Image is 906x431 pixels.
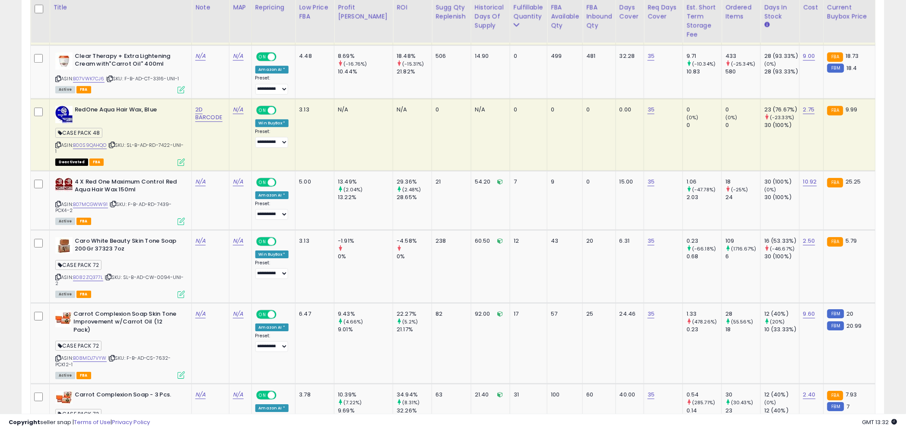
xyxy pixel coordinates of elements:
div: 3.78 [299,391,327,399]
div: 31 [514,391,540,399]
div: 1.33 [687,310,722,318]
small: FBA [827,178,843,187]
div: 10 (33.33%) [764,326,799,333]
a: B082ZQ377L [73,274,103,281]
div: 28 [725,310,760,318]
span: FBA [76,218,91,225]
div: Cost [803,3,820,12]
span: CASE PACK 72 [55,260,102,270]
div: Current Buybox Price [827,3,872,21]
div: seller snap | | [9,418,150,427]
a: N/A [233,237,243,245]
span: 18.4 [846,64,857,72]
span: | SKU: SL-B-AD-CW-0094-UNI-2 [55,274,184,287]
div: Amazon AI * [255,66,289,73]
div: 7 [514,178,540,186]
div: Note [195,3,226,12]
img: 41ReEd7uAUL._SL40_.jpg [55,310,71,327]
span: 7 [846,402,849,411]
div: ASIN: [55,106,185,165]
small: (-15.31%) [403,60,424,67]
div: Preset: [255,333,289,352]
a: N/A [195,177,206,186]
div: 20 [586,237,609,245]
span: ON [257,53,268,60]
div: 12 (40%) [764,310,799,318]
div: 12 [514,237,540,245]
div: ASIN: [55,178,185,224]
div: N/A [475,106,503,114]
div: Fulfillable Quantity [514,3,544,21]
small: (1716.67%) [731,245,757,252]
span: ON [257,238,268,245]
div: 8.69% [338,52,393,60]
div: 6.47 [299,310,327,318]
a: 10.92 [803,177,817,186]
div: 9 [551,178,576,186]
div: 28.65% [397,193,432,201]
small: (-25%) [731,186,748,193]
div: 109 [725,237,760,245]
div: 18 [725,326,760,333]
span: | SKU: SL-B-AD-RD-7422-UNI-1 [55,142,184,155]
div: 0.00 [620,106,637,114]
img: 51Ah+Pw3MbL._SL40_.jpg [55,178,73,192]
span: 20.99 [846,322,862,330]
div: 0% [338,253,393,260]
div: 14.90 [475,52,503,60]
small: (-10.34%) [692,60,715,67]
small: (2.04%) [343,186,362,193]
div: Preset: [255,75,289,95]
b: Caro White Beauty Skin Tone Soap 200Gr 37323 7oz [75,237,180,255]
a: 35 [648,390,655,399]
div: 17 [514,310,540,318]
small: FBA [827,237,843,247]
div: 9.01% [338,326,393,333]
div: 22.27% [397,310,432,318]
a: Terms of Use [74,418,111,426]
small: FBM [827,402,844,411]
div: 25 [586,310,609,318]
div: Low Price FBA [299,3,331,21]
img: 41+OYhEFatL._SL40_.jpg [55,391,73,404]
div: 0 [725,106,760,114]
div: 18.48% [397,52,432,60]
div: 0 [514,106,540,114]
div: 3.13 [299,237,327,245]
div: 0 [514,52,540,60]
div: 4.48 [299,52,327,60]
div: 60 [586,391,609,399]
small: (30.43%) [731,399,753,406]
strong: Copyright [9,418,40,426]
b: Carrot Complexion Soap - 3 Pcs. [75,391,180,401]
a: N/A [233,52,243,60]
div: Req Days Cover [648,3,679,21]
div: 2.03 [687,193,722,201]
div: 0.23 [687,326,722,333]
small: FBM [827,309,844,318]
a: 2.75 [803,105,815,114]
div: 43 [551,237,576,245]
div: Title [53,3,188,12]
div: 3.13 [299,106,327,114]
b: 4 X Red One Maximum Control Red Aqua Hair Wax 150ml [75,178,180,196]
small: (5.2%) [403,318,418,325]
div: 6.31 [620,237,637,245]
img: 41iifNkd4pL._SL40_.jpg [55,237,73,254]
a: 35 [648,105,655,114]
span: ON [257,311,268,318]
div: 6 [725,253,760,260]
span: 20 [846,310,853,318]
div: 0.54 [687,391,722,399]
span: 2025-09-15 13:32 GMT [862,418,897,426]
div: 0 [687,121,722,129]
small: (-66.18%) [692,245,716,252]
div: 18 [725,178,760,186]
div: FBA Available Qty [551,3,579,30]
a: Privacy Policy [112,418,150,426]
small: FBA [827,391,843,400]
div: N/A [338,106,386,114]
span: OFF [275,106,289,114]
div: -1.91% [338,237,393,245]
small: Days In Stock. [764,21,769,29]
